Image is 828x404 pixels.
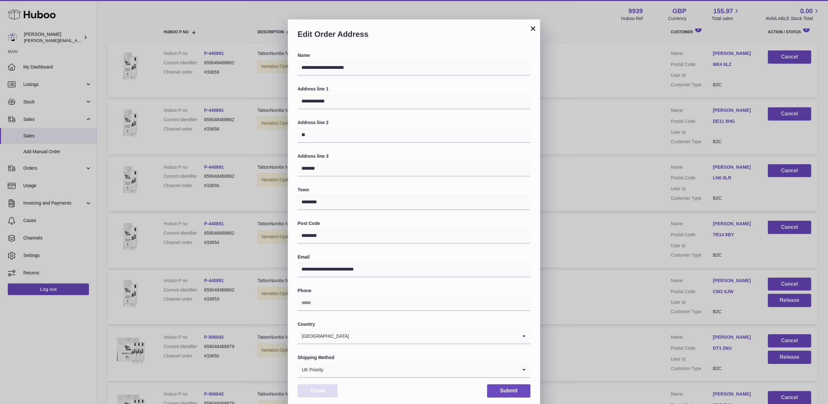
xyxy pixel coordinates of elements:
label: Country [298,321,530,327]
label: Post Code [298,220,530,227]
button: Submit [487,384,530,398]
input: Search for option [324,362,517,377]
label: Email [298,254,530,260]
div: Search for option [298,362,530,378]
input: Search for option [349,329,517,344]
span: UK Priority [298,362,324,377]
label: Shipping Method [298,355,530,361]
h2: Edit Order Address [298,29,530,43]
button: × [529,25,537,32]
label: Address line 1 [298,86,530,92]
label: Address line 2 [298,120,530,126]
label: Name [298,52,530,58]
label: Phone [298,288,530,294]
span: [GEOGRAPHIC_DATA] [298,329,349,344]
button: Close [298,384,338,398]
label: Town [298,187,530,193]
label: Address line 3 [298,153,530,159]
div: Search for option [298,329,530,344]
